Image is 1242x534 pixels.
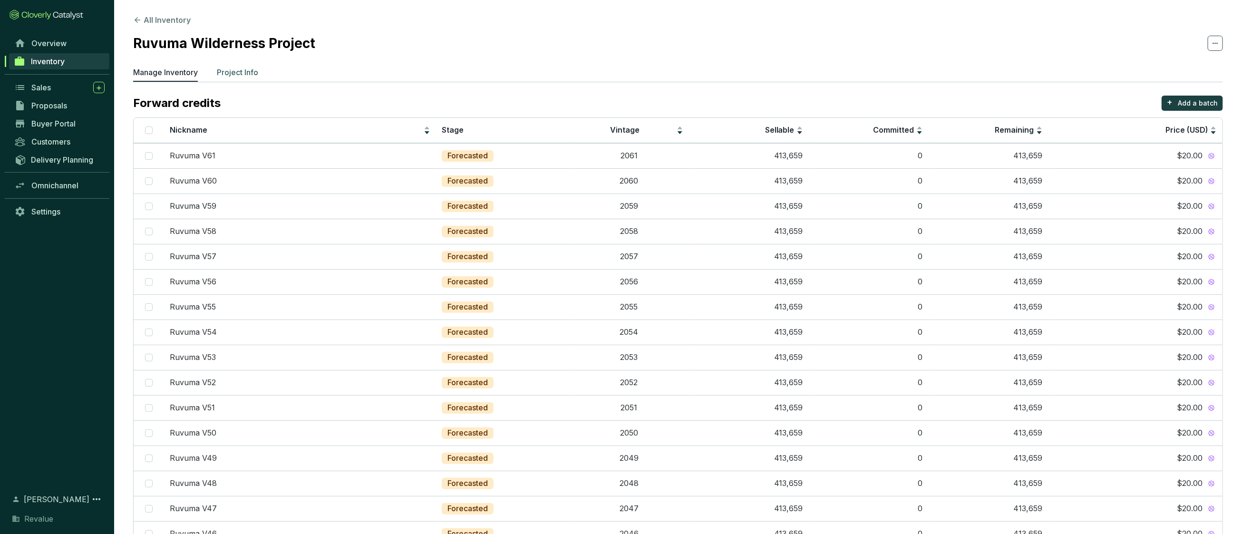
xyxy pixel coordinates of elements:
td: 413,659 [929,269,1048,294]
td: 413,659 [689,420,809,446]
p: Ruvuma V58 [170,226,216,237]
td: 413,659 [929,471,1048,496]
span: $20.00 [1177,403,1203,413]
p: Forecasted [447,252,488,262]
td: 2047 [569,496,689,521]
td: 413,659 [689,194,809,219]
a: Delivery Planning [10,152,109,167]
td: 0 [809,194,929,219]
p: Forecasted [447,277,488,287]
td: 413,659 [929,496,1048,521]
p: Ruvuma V55 [170,302,216,312]
a: Omnichannel [10,177,109,194]
p: Ruvuma V61 [170,151,215,161]
td: 413,659 [689,168,809,194]
h2: Ruvuma Wilderness Project [133,33,315,53]
td: 0 [809,219,929,244]
td: 2054 [569,320,689,345]
td: 413,659 [929,320,1048,345]
p: Forecasted [447,378,488,388]
p: Ruvuma V54 [170,327,217,338]
td: 413,659 [689,471,809,496]
p: Manage Inventory [133,67,198,78]
td: 413,659 [689,244,809,269]
span: Delivery Planning [31,155,93,165]
span: $20.00 [1177,226,1203,237]
span: $20.00 [1177,478,1203,489]
td: 413,659 [689,269,809,294]
p: Ruvuma V47 [170,504,217,514]
td: 413,659 [929,244,1048,269]
button: All Inventory [133,14,191,26]
a: Overview [10,35,109,51]
p: Forecasted [447,226,488,237]
td: 0 [809,143,929,168]
span: Committed [873,125,914,135]
td: 413,659 [929,143,1048,168]
p: Ruvuma V53 [170,352,216,363]
td: 2053 [569,345,689,370]
p: + [1167,96,1173,109]
th: Stage [436,118,569,143]
td: 413,659 [929,370,1048,395]
p: Ruvuma V51 [170,403,215,413]
p: Ruvuma V57 [170,252,216,262]
td: 2051 [569,395,689,420]
span: [PERSON_NAME] [24,494,89,505]
span: Customers [31,137,70,146]
td: 0 [809,496,929,521]
p: Forecasted [447,302,488,312]
p: Project Info [217,67,258,78]
td: 413,659 [689,370,809,395]
p: Add a batch [1178,98,1218,108]
span: $20.00 [1177,252,1203,262]
td: 2055 [569,294,689,320]
span: Sellable [765,125,795,135]
a: Buyer Portal [10,116,109,132]
span: $20.00 [1177,352,1203,363]
td: 413,659 [689,395,809,420]
p: Forecasted [447,151,488,161]
span: $20.00 [1177,277,1203,287]
a: Proposals [10,97,109,114]
td: 413,659 [689,320,809,345]
span: $20.00 [1177,327,1203,338]
td: 0 [809,446,929,471]
td: 0 [809,168,929,194]
span: Settings [31,207,60,216]
span: Price (USD) [1165,125,1208,135]
a: Customers [10,134,109,150]
span: Nickname [170,125,207,135]
td: 413,659 [689,446,809,471]
td: 0 [809,244,929,269]
td: 0 [809,395,929,420]
td: 0 [809,370,929,395]
td: 413,659 [689,496,809,521]
td: 413,659 [929,420,1048,446]
span: $20.00 [1177,504,1203,514]
td: 0 [809,420,929,446]
td: 2048 [569,471,689,496]
td: 413,659 [929,219,1048,244]
span: $20.00 [1177,151,1203,161]
span: $20.00 [1177,176,1203,186]
td: 0 [809,345,929,370]
td: 413,659 [929,168,1048,194]
p: Ruvuma V48 [170,478,217,489]
p: Forecasted [447,201,488,212]
td: 0 [809,471,929,496]
td: 413,659 [929,294,1048,320]
td: 413,659 [689,143,809,168]
span: $20.00 [1177,302,1203,312]
a: Settings [10,204,109,220]
span: Revalue [24,513,53,524]
p: Ruvuma V52 [170,378,216,388]
td: 2059 [569,194,689,219]
td: 413,659 [689,219,809,244]
p: Forecasted [447,176,488,186]
span: Remaining [995,125,1034,135]
td: 0 [809,294,929,320]
p: Ruvuma V59 [170,201,216,212]
td: 0 [809,320,929,345]
p: Ruvuma V49 [170,453,217,464]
